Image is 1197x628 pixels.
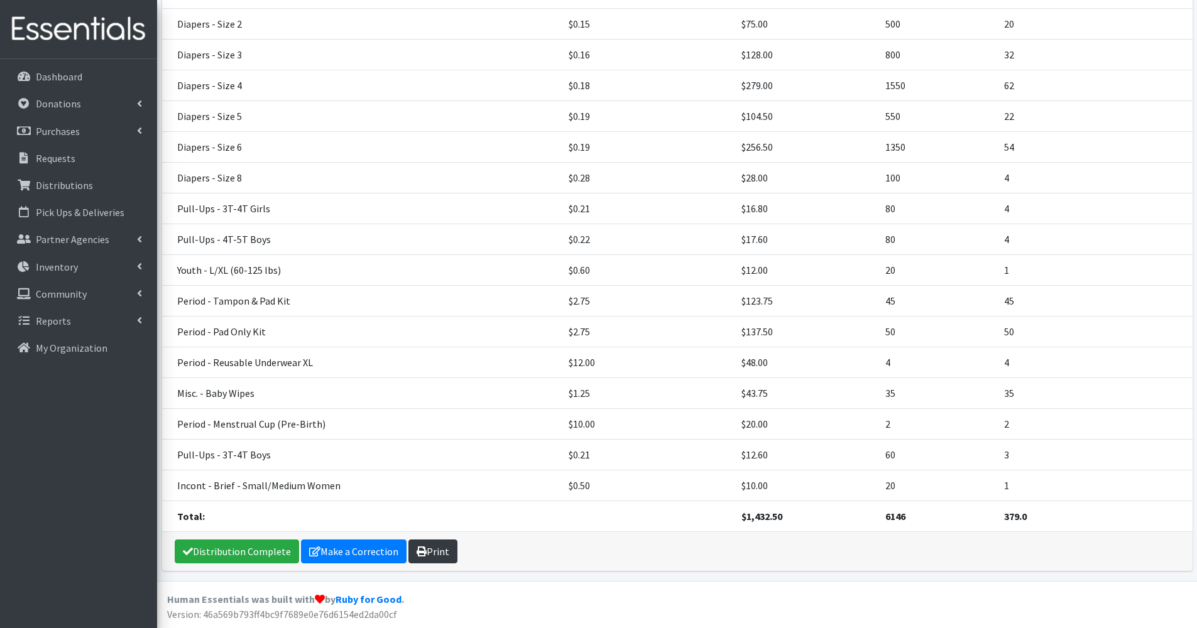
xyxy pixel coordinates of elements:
td: Diapers - Size 8 [162,163,561,193]
a: Distributions [5,173,152,198]
strong: Human Essentials was built with by . [167,593,404,605]
td: $48.00 [734,347,878,378]
td: 32 [997,40,1192,70]
a: Pick Ups & Deliveries [5,200,152,225]
a: Requests [5,146,152,171]
td: 60 [878,440,997,470]
td: 1 [997,470,1192,501]
p: Community [36,288,87,300]
td: Diapers - Size 5 [162,101,561,132]
a: Print [408,539,457,563]
strong: $1,432.50 [741,510,782,522]
p: My Organization [36,342,107,354]
p: Distributions [36,179,93,192]
p: Donations [36,97,81,110]
td: $137.50 [734,317,878,347]
a: Purchases [5,119,152,144]
td: 45 [997,286,1192,317]
td: $75.00 [734,9,878,40]
p: Pick Ups & Deliveries [36,206,124,219]
td: 62 [997,70,1192,101]
td: 1350 [878,132,997,163]
a: Distribution Complete [175,539,299,563]
td: $123.75 [734,286,878,317]
td: 50 [997,317,1192,347]
td: $12.00 [561,347,734,378]
p: Reports [36,315,71,327]
td: $10.00 [561,409,734,440]
td: $279.00 [734,70,878,101]
td: 35 [997,378,1192,409]
td: 500 [878,9,997,40]
td: 35 [878,378,997,409]
td: 550 [878,101,997,132]
td: 4 [878,347,997,378]
td: 2 [997,409,1192,440]
td: $0.19 [561,101,734,132]
td: $10.00 [734,470,878,501]
td: $0.22 [561,224,734,255]
td: 4 [997,193,1192,224]
td: 800 [878,40,997,70]
td: $20.00 [734,409,878,440]
td: 22 [997,101,1192,132]
td: 80 [878,224,997,255]
td: Pull-Ups - 4T-5T Boys [162,224,561,255]
img: HumanEssentials [5,8,152,50]
a: Make a Correction [301,539,407,563]
strong: 379.0 [1004,510,1027,522]
td: $0.19 [561,132,734,163]
p: Dashboard [36,70,82,83]
td: Period - Tampon & Pad Kit [162,286,561,317]
td: $1.25 [561,378,734,409]
td: $16.80 [734,193,878,224]
a: Partner Agencies [5,227,152,252]
a: Reports [5,308,152,333]
td: 1 [997,255,1192,286]
td: Diapers - Size 4 [162,70,561,101]
td: 50 [878,317,997,347]
td: 2 [878,409,997,440]
td: $12.60 [734,440,878,470]
td: Period - Pad Only Kit [162,317,561,347]
td: 4 [997,224,1192,255]
td: $43.75 [734,378,878,409]
p: Partner Agencies [36,233,109,246]
td: 20 [878,255,997,286]
td: 100 [878,163,997,193]
a: Inventory [5,254,152,279]
a: My Organization [5,335,152,360]
a: Ruby for Good [336,593,402,605]
td: $0.28 [561,163,734,193]
td: $0.21 [561,440,734,470]
strong: Total: [177,510,205,522]
td: Pull-Ups - 3T-4T Girls [162,193,561,224]
td: 20 [997,9,1192,40]
td: $28.00 [734,163,878,193]
td: $0.16 [561,40,734,70]
td: Misc. - Baby Wipes [162,378,561,409]
td: 54 [997,132,1192,163]
a: Donations [5,91,152,116]
td: Diapers - Size 2 [162,9,561,40]
td: Diapers - Size 3 [162,40,561,70]
td: $128.00 [734,40,878,70]
p: Purchases [36,125,80,138]
td: $0.15 [561,9,734,40]
td: $104.50 [734,101,878,132]
span: Version: 46a569b793ff4bc9f7689e0e76d6154ed2da00cf [167,608,397,620]
td: 1550 [878,70,997,101]
td: $0.50 [561,470,734,501]
a: Dashboard [5,64,152,89]
td: Pull-Ups - 3T-4T Boys [162,440,561,470]
td: Incont - Brief - Small/Medium Women [162,470,561,501]
td: 4 [997,347,1192,378]
strong: 6146 [885,510,905,522]
td: 3 [997,440,1192,470]
a: Community [5,281,152,306]
td: $2.75 [561,286,734,317]
td: Period - Reusable Underwear XL [162,347,561,378]
td: 4 [997,163,1192,193]
p: Inventory [36,261,78,273]
td: $0.60 [561,255,734,286]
